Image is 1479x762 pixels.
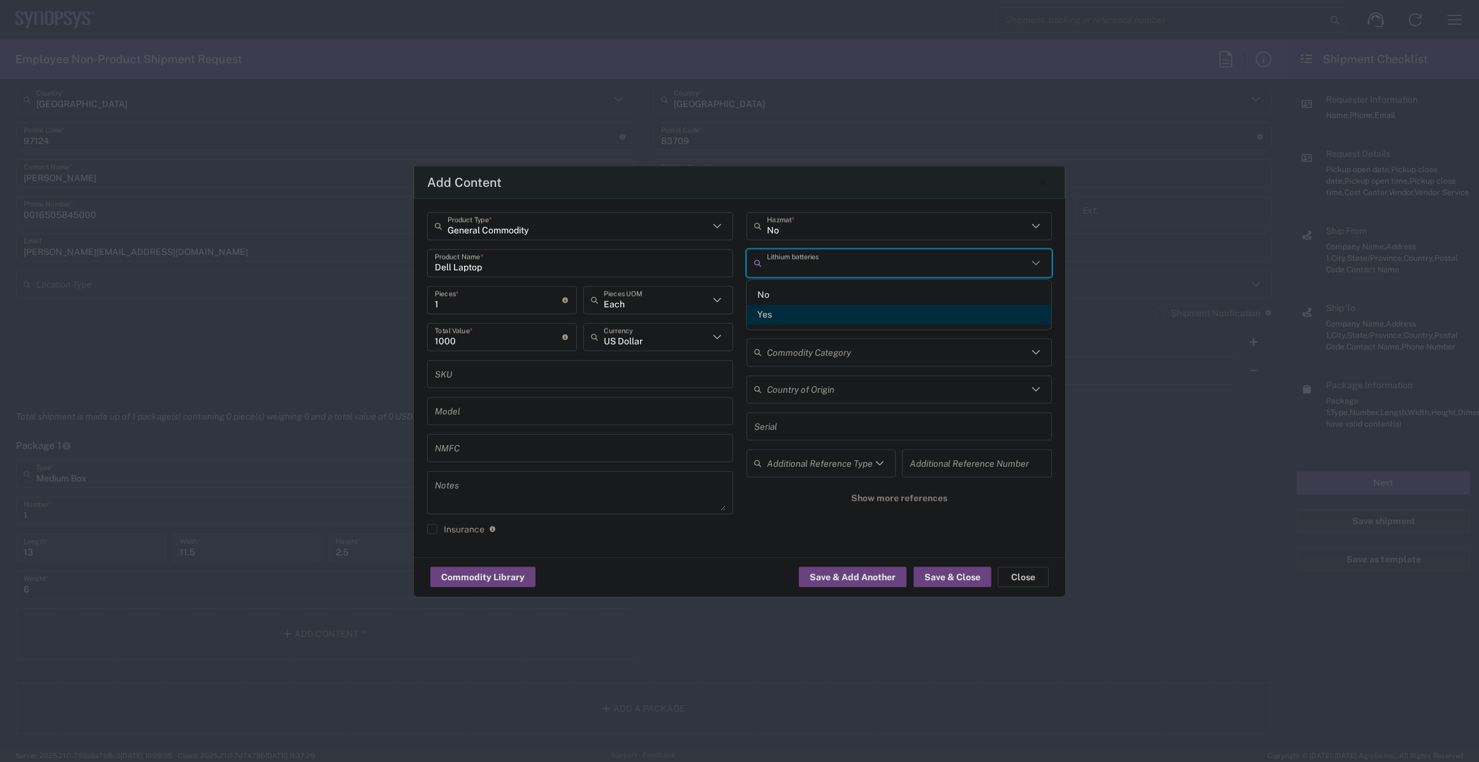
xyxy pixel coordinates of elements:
[1034,173,1052,191] button: Close
[914,567,991,587] button: Save & Close
[430,567,535,587] button: Commodity Library
[427,173,502,191] h4: Add Content
[799,567,907,587] button: Save & Add Another
[427,524,484,534] label: Insurance
[851,492,947,504] span: Show more references
[747,305,1051,325] span: Yes
[747,285,1051,305] span: No
[998,567,1049,587] button: Close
